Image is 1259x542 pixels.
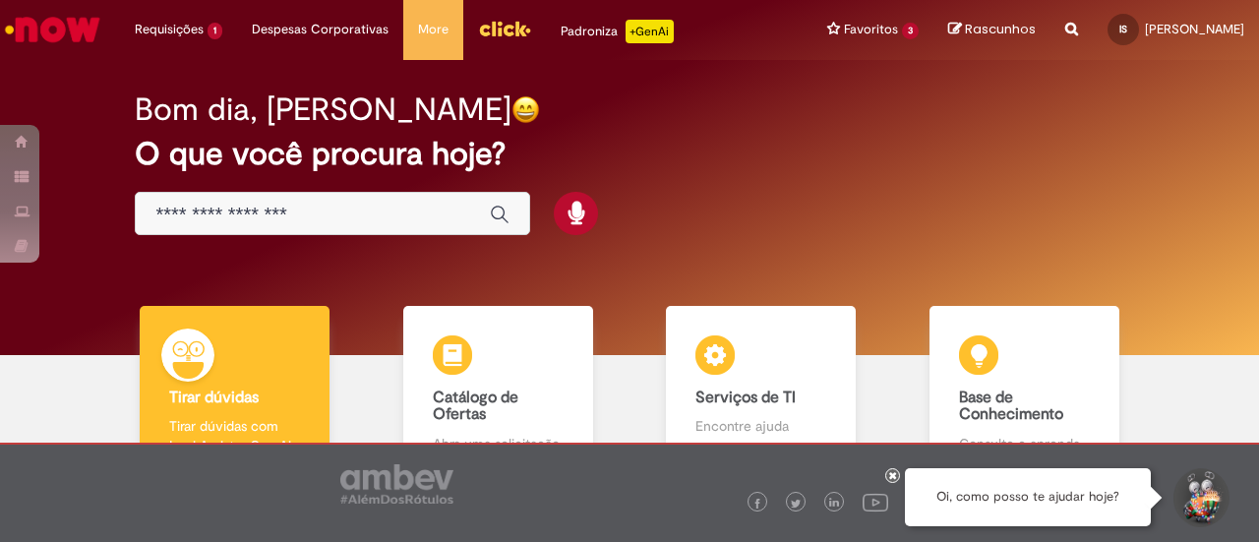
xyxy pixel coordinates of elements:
button: Iniciar Conversa de Suporte [1170,468,1229,527]
div: Padroniza [561,20,674,43]
img: logo_footer_ambev_rotulo_gray.png [340,464,453,504]
span: Despesas Corporativas [252,20,389,39]
span: 3 [902,23,919,39]
img: click_logo_yellow_360x200.png [478,14,531,43]
img: happy-face.png [511,95,540,124]
h2: O que você procura hoje? [135,137,1123,171]
b: Base de Conhecimento [959,388,1063,425]
div: Oi, como posso te ajudar hoje? [905,468,1151,526]
img: logo_footer_twitter.png [791,499,801,509]
b: Tirar dúvidas [169,388,259,407]
img: logo_footer_youtube.png [863,489,888,514]
b: Catálogo de Ofertas [433,388,518,425]
h2: Bom dia, [PERSON_NAME] [135,92,511,127]
span: 1 [208,23,222,39]
img: logo_footer_linkedin.png [829,498,839,510]
p: Consulte e aprenda [959,434,1090,453]
span: Requisições [135,20,204,39]
a: Base de Conhecimento Consulte e aprenda [893,306,1157,476]
img: ServiceNow [2,10,103,49]
img: logo_footer_facebook.png [752,499,762,509]
span: More [418,20,449,39]
a: Serviços de TI Encontre ajuda [629,306,893,476]
span: IS [1119,23,1127,35]
a: Tirar dúvidas Tirar dúvidas com Lupi Assist e Gen Ai [103,306,367,476]
span: Favoritos [844,20,898,39]
span: Rascunhos [965,20,1036,38]
p: Abra uma solicitação [433,434,564,453]
p: Encontre ajuda [695,416,826,436]
p: +GenAi [626,20,674,43]
a: Catálogo de Ofertas Abra uma solicitação [367,306,630,476]
a: Rascunhos [948,21,1036,39]
b: Serviços de TI [695,388,796,407]
span: [PERSON_NAME] [1145,21,1244,37]
p: Tirar dúvidas com Lupi Assist e Gen Ai [169,416,300,455]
